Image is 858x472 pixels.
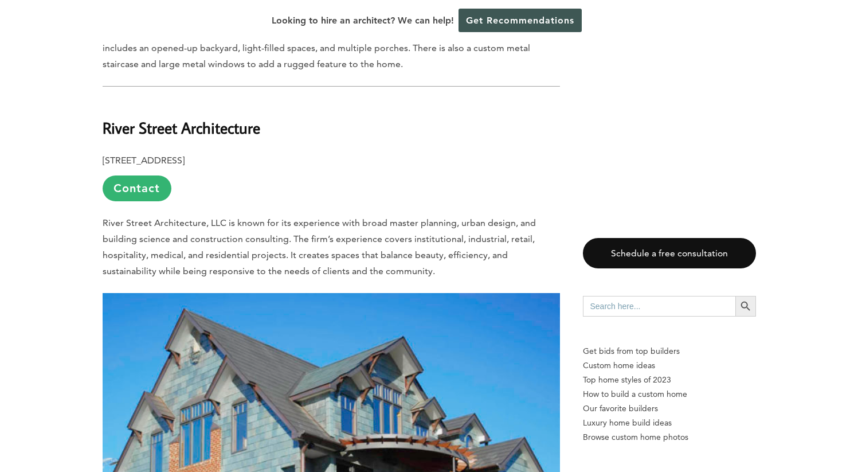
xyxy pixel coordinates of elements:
a: Browse custom home photos [583,430,756,444]
p: Get bids from top builders [583,344,756,358]
svg: Search [739,300,752,313]
b: [STREET_ADDRESS] [103,155,185,166]
a: Schedule a free consultation [583,238,756,268]
a: How to build a custom home [583,387,756,401]
b: River Street Architecture [103,118,260,138]
a: Top home styles of 2023 [583,373,756,387]
a: Custom home ideas [583,358,756,373]
a: Our favorite builders [583,401,756,416]
a: Luxury home build ideas [583,416,756,430]
a: Get Recommendations [459,9,582,32]
input: Search here... [583,296,735,317]
span: River Street Architecture, LLC is known for its experience with broad master planning, urban desi... [103,217,536,276]
a: Contact [103,175,171,201]
iframe: Drift Widget Chat Controller [638,389,844,458]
